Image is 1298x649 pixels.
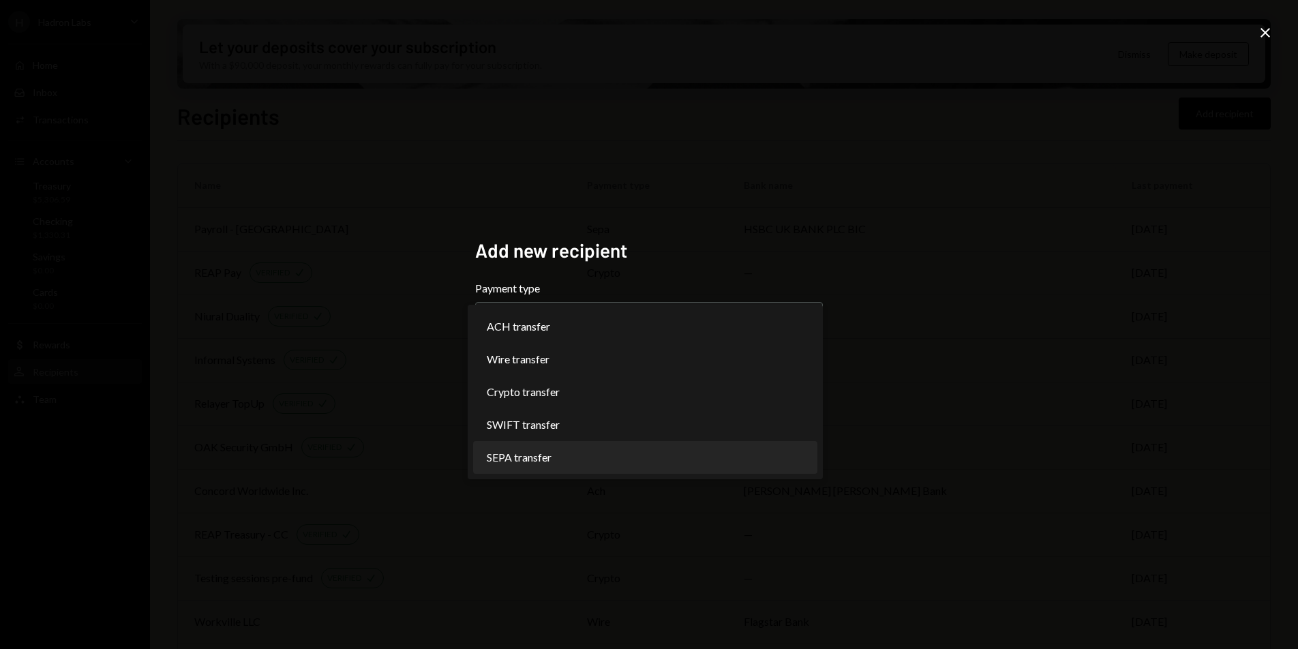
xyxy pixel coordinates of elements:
span: SEPA transfer [487,449,552,466]
span: ACH transfer [487,318,550,335]
label: Payment type [475,280,823,297]
span: Crypto transfer [487,384,560,400]
span: Wire transfer [487,351,549,367]
h2: Add new recipient [475,237,823,264]
span: SWIFT transfer [487,417,560,433]
button: Payment type [475,302,823,340]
